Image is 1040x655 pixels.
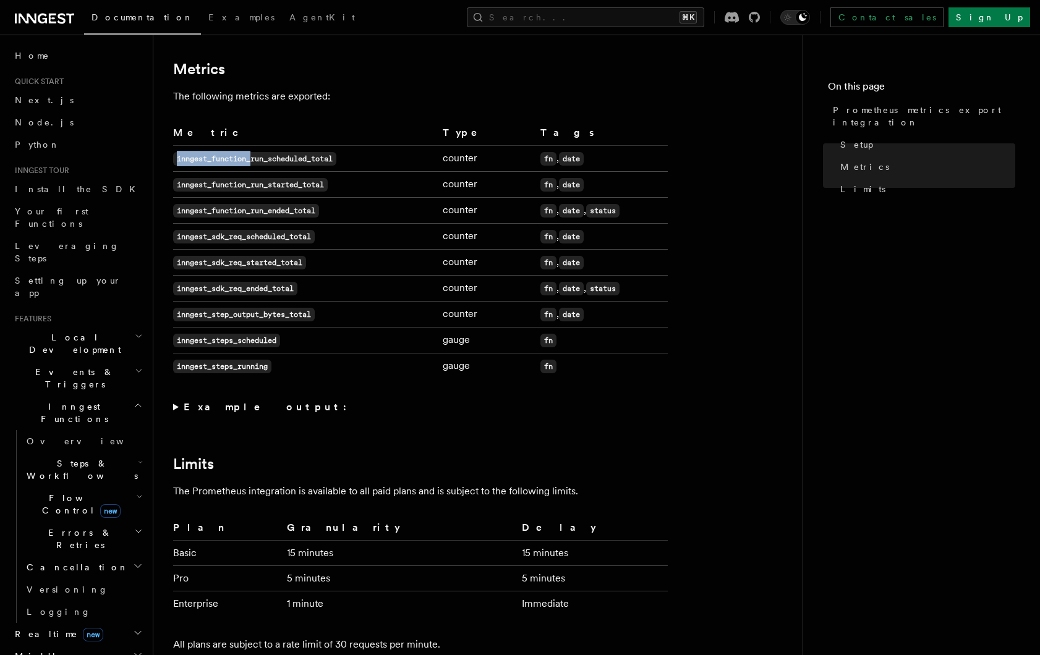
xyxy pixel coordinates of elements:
td: counter [438,146,535,172]
td: 5 minutes [282,566,517,591]
p: The following metrics are exported: [173,88,668,105]
a: Limits [835,178,1015,200]
a: Documentation [84,4,201,35]
code: inngest_steps_running [173,360,271,373]
a: Sign Up [948,7,1030,27]
button: Steps & Workflows [22,452,145,487]
button: Errors & Retries [22,522,145,556]
span: Documentation [92,12,194,22]
a: Install the SDK [10,178,145,200]
span: Inngest tour [10,166,69,175]
a: Versioning [22,578,145,601]
td: counter [438,198,535,224]
div: Inngest Functions [10,430,145,623]
code: fn [540,230,556,243]
td: gauge [438,353,535,379]
span: Events & Triggers [10,366,135,391]
a: Your first Functions [10,200,145,235]
span: Node.js [15,117,74,127]
th: Granularity [282,520,517,541]
th: Plan [173,520,282,541]
button: Inngest Functions [10,395,145,430]
h4: On this page [828,79,1015,99]
span: Limits [840,183,885,195]
a: Python [10,133,145,156]
span: Logging [27,607,91,617]
td: 15 minutes [517,541,668,566]
td: , [535,302,668,327]
td: , , [535,198,668,224]
a: Setup [835,133,1015,156]
span: Quick start [10,77,64,87]
span: Metrics [840,161,889,173]
code: date [559,152,584,166]
span: Features [10,314,51,324]
span: Leveraging Steps [15,241,119,263]
a: Leveraging Steps [10,235,145,269]
span: Prometheus metrics export integration [833,104,1015,129]
code: inngest_sdk_req_scheduled_total [173,230,315,243]
span: Overview [27,436,154,446]
span: Python [15,140,60,150]
code: date [559,282,584,295]
p: All plans are subject to a rate limit of 30 requests per minute. [173,636,668,653]
code: inngest_function_run_started_total [173,178,328,192]
code: date [559,256,584,269]
span: Flow Control [22,492,136,517]
td: counter [438,276,535,302]
td: , [535,250,668,276]
a: Node.js [10,111,145,133]
code: date [559,308,584,321]
summary: Example output: [173,399,668,416]
span: Install the SDK [15,184,143,194]
span: AgentKit [289,12,355,22]
button: Realtimenew [10,623,145,645]
a: Metrics [173,61,225,78]
button: Local Development [10,326,145,361]
td: counter [438,302,535,327]
a: Next.js [10,89,145,111]
code: fn [540,204,556,218]
th: Delay [517,520,668,541]
span: Examples [208,12,275,22]
code: inngest_sdk_req_started_total [173,256,306,269]
kbd: ⌘K [680,11,697,23]
td: , [535,146,668,172]
a: Limits [173,455,214,473]
td: , , [535,276,668,302]
code: status [586,204,620,218]
td: , [535,224,668,250]
a: Contact sales [830,7,944,27]
th: Metric [173,125,438,146]
td: 1 minute [282,591,517,617]
button: Toggle dark mode [780,10,810,25]
code: fn [540,282,556,295]
td: 5 minutes [517,566,668,591]
span: Setting up your app [15,276,121,298]
a: Setting up your app [10,269,145,304]
span: Errors & Retries [22,526,134,551]
td: Pro [173,566,282,591]
span: new [100,504,121,518]
td: Immediate [517,591,668,617]
button: Events & Triggers [10,361,145,395]
code: inngest_function_run_ended_total [173,204,319,218]
span: Home [15,49,49,62]
button: Cancellation [22,556,145,578]
button: Search...⌘K [467,7,704,27]
a: Prometheus metrics export integration [828,99,1015,133]
span: Cancellation [22,561,129,573]
a: AgentKit [282,4,362,33]
a: Home [10,44,145,67]
span: Local Development [10,331,135,356]
th: Tags [535,125,668,146]
span: Realtime [10,628,103,640]
button: Flow Controlnew [22,487,145,522]
span: Inngest Functions [10,400,134,425]
code: inngest_steps_scheduled [173,334,280,347]
a: Overview [22,430,145,452]
a: Logging [22,601,145,623]
a: Metrics [835,156,1015,178]
span: Versioning [27,585,108,594]
code: inngest_function_run_scheduled_total [173,152,336,166]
